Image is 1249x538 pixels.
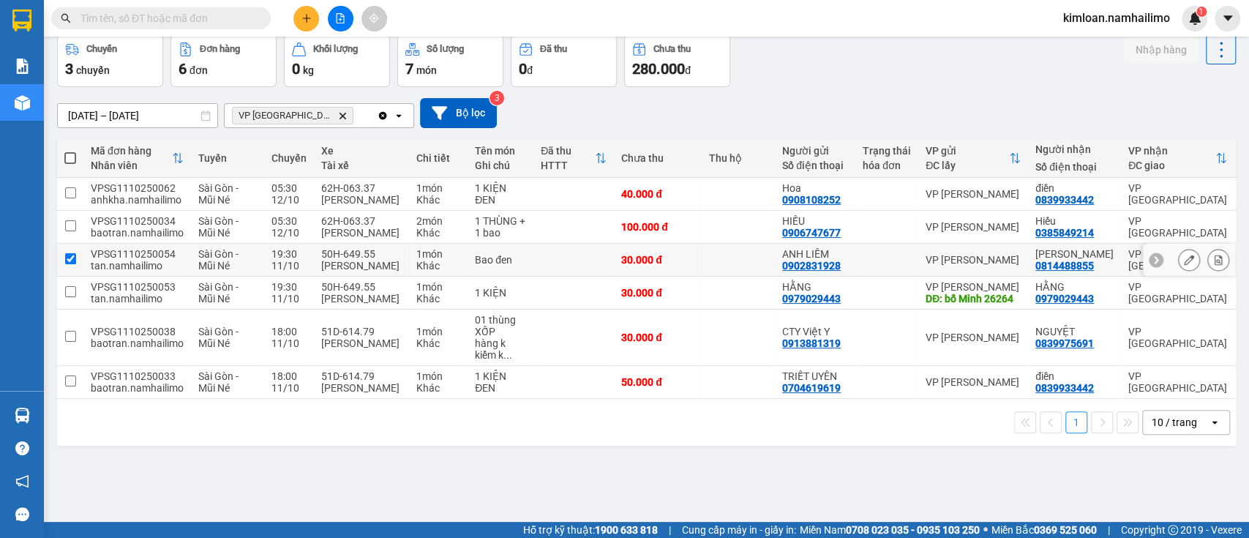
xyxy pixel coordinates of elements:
button: Khối lượng0kg [284,34,390,87]
span: | [1108,522,1110,538]
div: Chuyến [271,152,307,164]
div: Người nhận [1035,143,1114,155]
div: 30.000 đ [621,287,694,299]
span: 0 [292,60,300,78]
img: warehouse-icon [15,95,30,111]
div: Khác [416,382,460,394]
div: Chưa thu [653,44,691,54]
img: solution-icon [15,59,30,74]
div: Đã thu [540,44,567,54]
div: ANH LIÊM [782,248,848,260]
div: 1 KIỆN ĐEN [475,370,526,394]
div: 0814488855 [1035,260,1094,272]
sup: 1 [1196,7,1207,17]
div: 0913881319 [782,337,841,349]
div: 18:00 [271,326,307,337]
div: Khác [416,227,460,239]
div: 0704619619 [782,382,841,394]
th: Toggle SortBy [1121,139,1234,178]
div: VP [GEOGRAPHIC_DATA] [1128,215,1227,239]
div: 1 món [416,281,460,293]
div: hàng k kiểm k đảm bảo đổ vỡ k chịu trách nhiệm sáng mai khách nhận [475,337,526,361]
div: [PERSON_NAME] [321,260,402,272]
span: món [416,64,437,76]
div: 05:30 [271,182,307,194]
div: [PERSON_NAME] [321,194,402,206]
div: Ghi chú [475,160,526,171]
div: Số lượng [427,44,464,54]
div: 0902831928 [782,260,841,272]
img: icon-new-feature [1188,12,1201,25]
div: ANH ĐIỀN [1035,248,1114,260]
div: TRIẾT UYÊN [782,370,848,382]
div: ĐC lấy [926,160,1009,171]
div: 11/10 [271,260,307,272]
div: 11/10 [271,337,307,349]
div: Khác [416,194,460,206]
span: Sài Gòn - Mũi Né [198,326,239,349]
span: đ [685,64,691,76]
span: message [15,507,29,521]
span: search [61,13,71,23]
div: VP gửi [926,145,1009,157]
div: Trạng thái [863,145,911,157]
div: VPSG1110250054 [91,248,184,260]
button: Nhập hàng [1124,37,1199,63]
span: caret-down [1221,12,1234,25]
span: 280.000 [632,60,685,78]
div: 100.000 đ [621,221,694,233]
div: 1 món [416,326,460,337]
div: Nhân viên [91,160,172,171]
div: 05:30 [271,215,307,227]
button: Bộ lọc [420,98,497,128]
div: 2 món [416,215,460,227]
div: ĐC giao [1128,160,1215,171]
th: Toggle SortBy [533,139,614,178]
div: hóa đơn [863,160,911,171]
div: 19:30 [271,248,307,260]
div: 12/10 [271,227,307,239]
div: 18:00 [271,370,307,382]
button: aim [361,6,387,31]
span: VP chợ Mũi Né, close by backspace [232,107,353,124]
strong: 1900 633 818 [595,524,658,536]
div: 1 THÙNG + 1 bao [475,215,526,239]
div: 1 món [416,182,460,194]
div: HẰNG [1035,281,1114,293]
div: 62H-063.37 [321,182,402,194]
div: VPSG1110250062 [91,182,184,194]
div: anhkha.namhailimo [91,194,184,206]
th: Toggle SortBy [918,139,1028,178]
div: Tài xế [321,160,402,171]
div: VP [GEOGRAPHIC_DATA] [1128,326,1227,349]
div: 0839933442 [1035,194,1094,206]
div: 11/10 [271,293,307,305]
div: baotran.namhailimo [91,227,184,239]
div: Chuyến [86,44,117,54]
span: VP chợ Mũi Né [239,110,332,122]
span: 1 [1199,7,1204,17]
div: 0979029443 [782,293,841,305]
span: Sài Gòn - Mũi Né [198,248,239,272]
div: 0906747677 [782,227,841,239]
span: 0 [519,60,527,78]
div: 12/10 [271,194,307,206]
span: Miền Bắc [991,522,1097,538]
input: Selected VP chợ Mũi Né. [356,108,358,123]
span: đơn [190,64,208,76]
div: baotran.namhailimo [91,337,184,349]
div: tan.namhailimo [91,293,184,305]
div: điền [1035,182,1114,194]
div: Khối lượng [313,44,358,54]
svg: open [1209,416,1220,428]
div: 0839975691 [1035,337,1094,349]
th: Toggle SortBy [83,139,191,178]
div: 50H-649.55 [321,281,402,293]
div: VPSG1110250053 [91,281,184,293]
div: Khác [416,337,460,349]
input: Tìm tên, số ĐT hoặc mã đơn [80,10,253,26]
span: | [669,522,671,538]
svg: Clear all [377,110,389,122]
div: VPSG1110250038 [91,326,184,337]
div: Thu hộ [709,152,768,164]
